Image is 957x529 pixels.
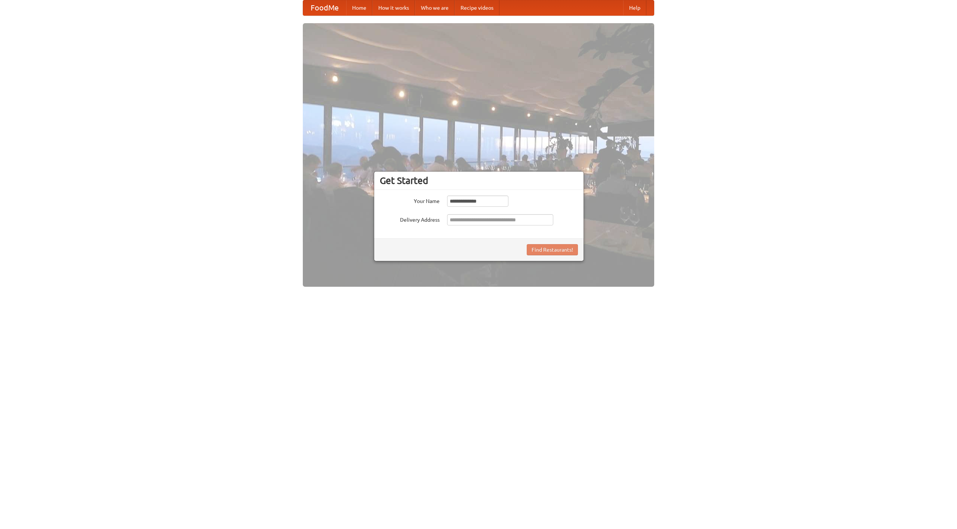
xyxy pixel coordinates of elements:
button: Find Restaurants! [527,244,578,255]
h3: Get Started [380,175,578,186]
label: Your Name [380,196,440,205]
a: Who we are [415,0,455,15]
label: Delivery Address [380,214,440,224]
a: Recipe videos [455,0,499,15]
a: Home [346,0,372,15]
a: Help [623,0,646,15]
a: FoodMe [303,0,346,15]
a: How it works [372,0,415,15]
